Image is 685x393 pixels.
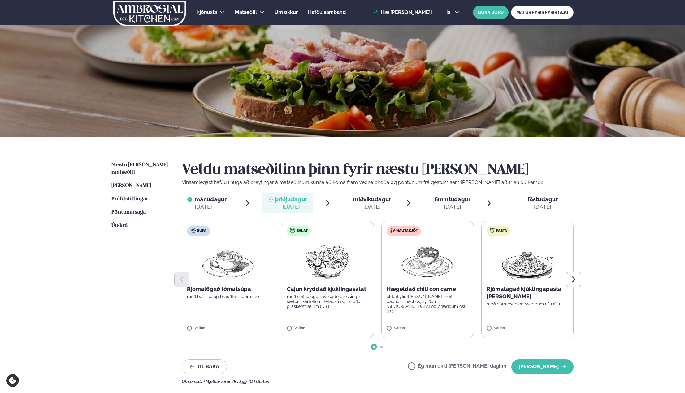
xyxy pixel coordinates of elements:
[511,6,574,19] a: MATUR FYRIR FYRIRTÆKI
[380,346,383,348] span: Go to slide 2
[111,182,151,190] a: [PERSON_NAME]
[275,9,298,15] span: Um okkur
[174,272,189,287] button: Previous slide
[390,228,395,233] img: beef.svg
[287,294,369,309] p: með soðnu eggi, avókadó dressingu, sætum kartöflum, fetaosti og ristuðum graskersfræjum (D ) (E )
[353,203,391,211] div: [DATE]
[373,346,375,348] span: Go to slide 1
[197,9,217,16] a: Þjónusta
[182,179,574,186] p: Vinsamlegast hafðu í huga að breytingar á matseðlinum kunna að koma fram vegna birgða og pöntunum...
[111,161,169,176] a: Næstu [PERSON_NAME] matseðill
[275,203,307,211] div: [DATE]
[197,229,206,233] span: Súpa
[182,379,574,384] div: Ofnæmi:
[191,228,196,233] img: soup.svg
[195,203,227,211] div: [DATE]
[308,9,346,15] span: Hafðu samband
[387,285,469,293] p: Hægeldað chili con carne
[490,228,495,233] img: pasta.svg
[473,6,509,19] button: BÓKA BORÐ
[6,374,19,387] a: Cookie settings
[111,183,151,188] span: [PERSON_NAME]
[198,379,232,384] span: (D ) Mjólkurvörur ,
[182,359,227,374] button: Til baka
[249,379,269,384] span: (G ) Glúten
[113,1,187,26] img: logo
[235,9,257,16] a: Matseðill
[182,161,574,179] h2: Veldu matseðilinn þinn fyrir næstu [PERSON_NAME]
[290,228,295,233] img: salad.svg
[297,229,308,233] span: Salat
[232,379,249,384] span: (E ) Egg ,
[400,241,455,280] img: Curry-Rice-Naan.png
[500,241,555,280] img: Spagetti.png
[527,196,558,203] span: föstudagur
[435,203,470,211] div: [DATE]
[187,294,269,299] p: með basilíku og brauðteningum (D )
[496,229,507,233] span: Pasta
[111,222,128,229] a: Útskrá
[487,301,569,306] p: með parmesan og sveppum (D ) (G )
[275,9,298,16] a: Um okkur
[446,10,452,15] span: is
[511,359,574,374] button: [PERSON_NAME]
[111,209,146,216] a: Pöntunarsaga
[435,196,470,203] span: fimmtudagur
[275,196,307,203] span: þriðjudagur
[111,223,128,228] span: Útskrá
[396,229,418,233] span: Nautakjöt
[111,195,148,203] a: Prófílstillingar
[197,9,217,15] span: Þjónusta
[300,241,355,280] img: Salad.png
[201,241,255,280] img: Soup.png
[527,203,558,211] div: [DATE]
[373,10,432,15] a: Hæ [PERSON_NAME]!
[111,210,146,215] span: Pöntunarsaga
[353,196,391,203] span: miðvikudagur
[308,9,346,16] a: Hafðu samband
[111,162,168,175] span: Næstu [PERSON_NAME] matseðill
[235,9,257,15] span: Matseðill
[195,196,227,203] span: mánudagur
[287,285,369,293] p: Cajun kryddað kjúklingasalat
[111,196,148,202] span: Prófílstillingar
[487,285,569,300] p: Rjómalagað kjúklingapasta [PERSON_NAME]
[387,294,469,314] p: eldað yfir [PERSON_NAME] með baunum, nachos, sýrðum [GEOGRAPHIC_DATA] og bræddum osti (D )
[566,272,581,287] button: Next slide
[187,285,269,293] p: Rjómalöguð tómatsúpa
[441,10,465,15] button: is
